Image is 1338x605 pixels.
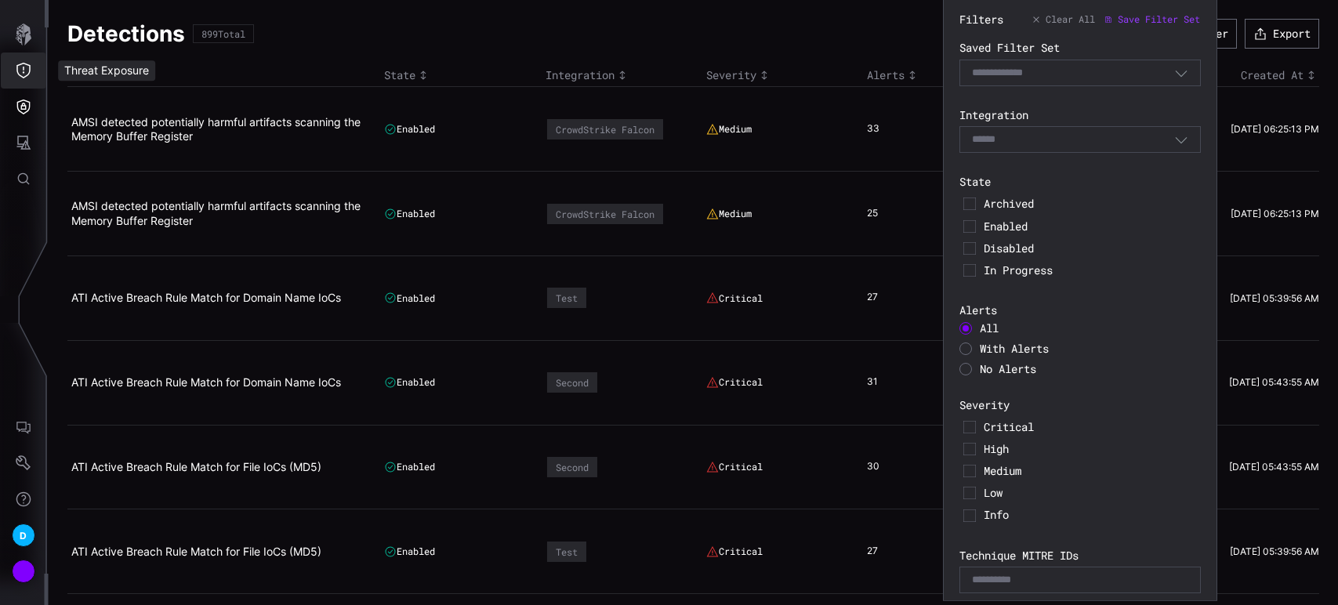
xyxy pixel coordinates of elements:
div: Test [556,292,578,303]
span: All [980,321,999,335]
time: [DATE] 06:25:13 PM [1231,123,1319,135]
div: Second [556,377,589,388]
div: 30 [867,460,890,474]
span: Medium [984,464,1197,478]
span: With Alerts [980,341,1049,356]
div: Enabled [384,292,435,304]
div: Medium [706,208,752,220]
div: Critical [706,376,763,389]
div: 33 [867,122,890,136]
div: 25 [867,207,890,221]
time: [DATE] 05:43:55 AM [1229,461,1319,473]
time: [DATE] 05:39:56 AM [1230,292,1319,304]
a: AMSI detected potentially harmful artifacts scanning the Memory Buffer Register [71,199,361,226]
div: Toggle sort direction [71,68,376,82]
div: Toggle sort direction [1162,68,1319,82]
div: Medium [706,123,752,136]
button: Toggle options menu [1174,132,1188,147]
a: ATI Active Breach Rule Match for File IoCs (MD5) [71,545,321,558]
a: ATI Active Breach Rule Match for Domain Name IoCs [71,375,341,389]
span: Save Filter Set [1118,13,1200,26]
div: Second [556,462,589,473]
span: Disabled [984,241,1197,255]
label: Saved Filter Set [959,41,1201,55]
span: Info [984,508,1197,522]
span: In Progress [984,263,1197,277]
div: Enabled [384,461,435,473]
time: [DATE] 05:43:55 AM [1229,376,1319,388]
div: 899 Total [201,29,245,38]
button: D [1,517,46,553]
a: ATI Active Breach Rule Match for Domain Name IoCs [71,291,341,304]
div: 27 [867,545,890,559]
span: No Alerts [980,361,1036,376]
div: Toggle sort direction [706,68,859,82]
a: ATI Active Breach Rule Match for File IoCs (MD5) [71,460,321,473]
label: Severity [959,397,1201,411]
label: Alerts [959,303,1201,317]
div: CrowdStrike Falcon [556,208,654,219]
button: Clear All [1032,13,1096,27]
span: Clear All [1046,13,1095,26]
div: Critical [706,292,763,304]
div: Enabled [384,208,435,220]
span: Low [984,486,1197,500]
div: Filters [959,13,1003,27]
span: Enabled [984,219,1197,233]
label: Technique MITRE IDs [959,549,1201,563]
button: Export [1245,19,1319,49]
div: Toggle sort direction [384,68,537,82]
span: Critical [984,420,1197,434]
div: Threat Exposure [58,60,155,81]
div: Test [556,546,578,557]
button: Toggle options menu [1174,65,1188,79]
span: High [984,442,1197,456]
a: AMSI detected potentially harmful artifacts scanning the Memory Buffer Register [71,115,361,143]
span: Archived [984,197,1197,211]
time: [DATE] 05:39:56 AM [1230,545,1319,557]
div: Critical [706,545,763,558]
span: D [20,527,27,544]
div: Toggle sort direction [867,68,966,82]
time: [DATE] 06:25:13 PM [1231,208,1319,219]
h1: Detections [67,20,185,48]
div: 27 [867,291,890,305]
div: CrowdStrike Falcon [556,124,654,135]
div: Enabled [384,545,435,558]
button: Save Filter Set [1104,13,1201,27]
label: Integration [959,108,1201,122]
div: 31 [867,375,890,389]
div: Enabled [384,376,435,389]
div: Critical [706,461,763,473]
label: State [959,175,1201,189]
div: Enabled [384,123,435,136]
div: Toggle sort direction [546,68,698,82]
